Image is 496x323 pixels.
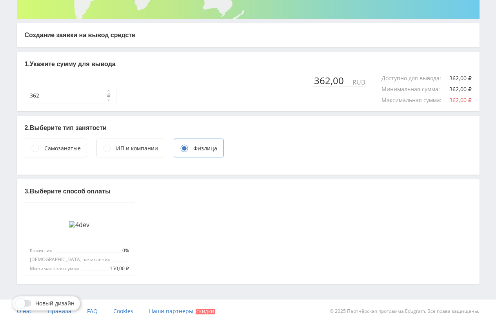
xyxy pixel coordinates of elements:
div: 362,00 ₽ [449,75,472,81]
div: Минимальная сумма : [382,86,448,92]
a: FAQ [87,300,98,323]
div: RUB [352,79,366,86]
div: 362,00 [313,75,352,86]
span: 362,00 ₽ [449,96,472,104]
a: Наши партнеры Скидки [149,300,215,323]
div: ИП и компании [116,144,158,153]
span: О нас [17,307,32,315]
span: [DEMOGRAPHIC_DATA] зачисления [30,257,112,262]
p: 2. Выберите тип занятости [25,124,472,132]
div: Доступно для вывода : [382,75,449,81]
span: Правила [48,307,71,315]
a: О нас [17,300,32,323]
span: Скидки [196,309,215,314]
span: Комиссия [30,248,54,253]
span: Наши партнеры [149,307,193,315]
button: ₽ [101,88,116,103]
span: Новый дизайн [35,300,74,307]
span: Cookies [113,307,133,315]
a: Правила [48,300,71,323]
p: 1. Укажите сумму для вывода [25,60,472,69]
span: Минимальная сумма [30,266,81,271]
span: 0% [121,248,129,253]
p: Создание заявки на вывод средств [25,31,472,40]
img: 4dev [69,221,89,228]
a: Cookies [113,300,133,323]
p: 3. Выберите способ оплаты [25,187,472,196]
div: 362,00 ₽ [449,86,472,92]
div: © 2025 Партнёрская программа Edugram. Все права защищены. [252,300,479,323]
span: 150,00 ₽ [108,266,129,271]
span: FAQ [87,307,98,315]
div: Максимальная сумма : [382,97,449,103]
div: Самозанятые [44,144,81,153]
div: Физлица [193,144,217,153]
